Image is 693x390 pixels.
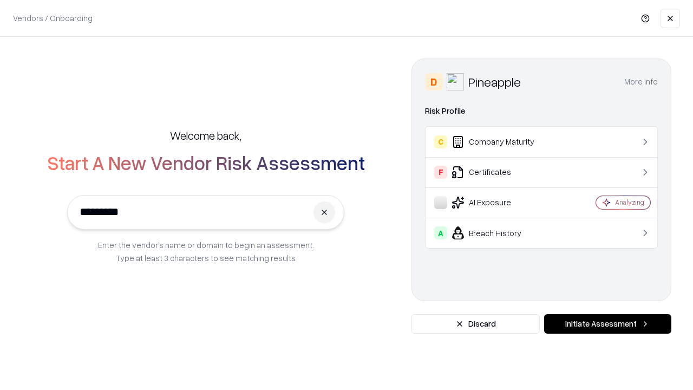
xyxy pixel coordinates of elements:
[13,12,93,24] p: Vendors / Onboarding
[434,166,564,179] div: Certificates
[615,198,644,207] div: Analyzing
[434,196,564,209] div: AI Exposure
[434,226,447,239] div: A
[434,166,447,179] div: F
[47,152,365,173] h2: Start A New Vendor Risk Assessment
[98,238,314,264] p: Enter the vendor’s name or domain to begin an assessment. Type at least 3 characters to see match...
[434,135,447,148] div: C
[434,226,564,239] div: Breach History
[447,73,464,90] img: Pineapple
[170,128,241,143] h5: Welcome back,
[425,73,442,90] div: D
[544,314,671,334] button: Initiate Assessment
[434,135,564,148] div: Company Maturity
[468,73,521,90] div: Pineapple
[411,314,540,334] button: Discard
[624,72,658,92] button: More info
[425,105,658,118] div: Risk Profile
